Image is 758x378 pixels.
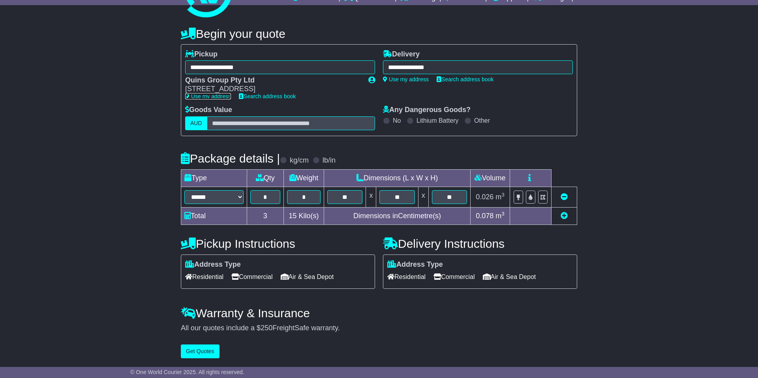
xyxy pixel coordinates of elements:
[185,93,231,99] a: Use my address
[283,169,324,187] td: Weight
[501,192,505,198] sup: 3
[561,212,568,220] a: Add new item
[501,211,505,217] sup: 3
[181,324,577,333] div: All our quotes include a $ FreightSafe warranty.
[185,271,223,283] span: Residential
[181,27,577,40] h4: Begin your quote
[474,117,490,124] label: Other
[181,152,280,165] h4: Package details |
[185,116,207,130] label: AUD
[231,271,272,283] span: Commercial
[437,76,493,82] a: Search address book
[290,156,309,165] label: kg/cm
[185,50,218,59] label: Pickup
[247,207,284,225] td: 3
[181,169,247,187] td: Type
[281,271,334,283] span: Air & Sea Depot
[185,76,360,85] div: Quins Group Pty Ltd
[561,193,568,201] a: Remove this item
[393,117,401,124] label: No
[181,237,375,250] h4: Pickup Instructions
[383,237,577,250] h4: Delivery Instructions
[324,169,471,187] td: Dimensions (L x W x H)
[476,212,493,220] span: 0.078
[130,369,244,375] span: © One World Courier 2025. All rights reserved.
[383,50,420,59] label: Delivery
[185,106,232,114] label: Goods Value
[366,187,376,207] td: x
[476,193,493,201] span: 0.026
[261,324,272,332] span: 250
[324,207,471,225] td: Dimensions in Centimetre(s)
[181,207,247,225] td: Total
[289,212,296,220] span: 15
[387,260,443,269] label: Address Type
[433,271,475,283] span: Commercial
[495,193,505,201] span: m
[383,106,471,114] label: Any Dangerous Goods?
[418,187,428,207] td: x
[383,76,429,82] a: Use my address
[181,344,220,358] button: Get Quotes
[483,271,536,283] span: Air & Sea Depot
[181,307,577,320] h4: Warranty & Insurance
[185,260,241,269] label: Address Type
[417,117,459,124] label: Lithium Battery
[247,169,284,187] td: Qty
[470,169,510,187] td: Volume
[239,93,296,99] a: Search address book
[185,85,360,94] div: [STREET_ADDRESS]
[495,212,505,220] span: m
[283,207,324,225] td: Kilo(s)
[387,271,426,283] span: Residential
[323,156,336,165] label: lb/in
